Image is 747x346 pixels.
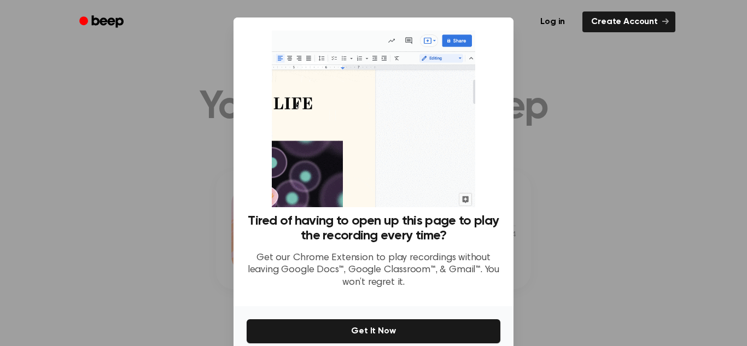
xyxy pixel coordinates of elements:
a: Create Account [582,11,675,32]
p: Get our Chrome Extension to play recordings without leaving Google Docs™, Google Classroom™, & Gm... [247,252,500,289]
a: Beep [72,11,133,33]
h3: Tired of having to open up this page to play the recording every time? [247,214,500,243]
a: Log in [529,9,576,34]
img: Beep extension in action [272,31,475,207]
button: Get It Now [247,319,500,343]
